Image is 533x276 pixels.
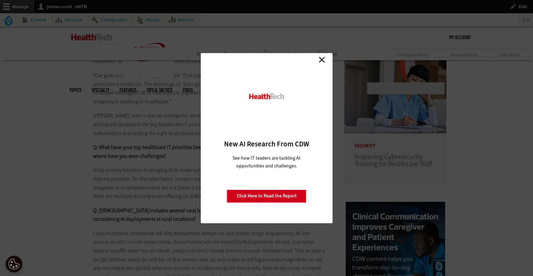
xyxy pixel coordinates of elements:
a: Close [317,55,327,65]
div: Cookie Settings [5,256,22,273]
p: See how IT leaders are tackling AI opportunities and challenges. [224,154,309,170]
img: HealthTech_0_0.png [248,93,285,100]
button: Open Preferences [5,256,22,273]
a: Click Here to Read the Report [227,190,307,202]
h3: New AI Research From CDW [213,139,320,149]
